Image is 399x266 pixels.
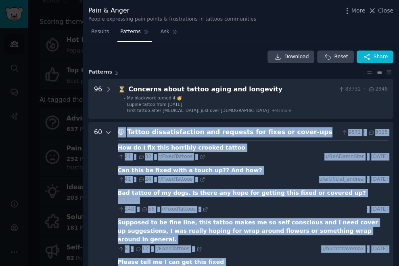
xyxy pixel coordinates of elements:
[120,28,140,36] span: Patterns
[371,206,388,213] span: [DATE]
[378,6,393,15] span: Close
[151,246,152,252] span: ·
[351,6,366,15] span: More
[134,177,135,182] span: ·
[118,128,124,136] span: 😩
[118,176,131,183] span: 41
[138,153,151,160] span: 32
[371,245,388,253] span: [DATE]
[118,206,134,213] span: 248
[357,51,393,63] button: Share
[131,246,132,252] span: ·
[371,176,388,183] span: [DATE]
[141,206,155,213] span: 56
[94,84,102,114] div: 96
[368,6,393,15] button: Close
[317,51,353,63] button: Reset
[124,108,125,113] div: -
[158,176,192,182] span: r/FixedTattoos
[367,206,368,213] span: ·
[334,53,348,61] span: Reset
[368,129,388,136] span: 3025
[118,218,388,244] div: Supposed to be fine line, this tattoo makes me so self conscious and I need cover up suggestions,...
[138,176,151,183] span: 24
[158,154,192,159] span: r/FixedTattoos
[117,25,152,42] a: Patterns
[368,86,388,93] span: 2848
[367,153,368,160] span: ·
[198,207,200,212] span: ·
[127,127,338,137] div: Tattoo dissatisfaction and requests for fixes or cover-ups
[118,197,388,205] div: [deleted]
[88,69,112,76] span: Pattern s
[319,176,363,183] span: u/artificial_andrea
[161,28,169,36] span: Ask
[157,207,159,212] span: ·
[137,207,138,212] span: ·
[127,108,269,113] span: First tattoo after [MEDICAL_DATA], just over [DEMOGRAPHIC_DATA]
[195,177,196,182] span: ·
[118,245,128,253] span: 8
[129,84,335,95] div: Concerns about tattoo aging and longevity
[363,86,365,93] span: ·
[374,53,388,61] span: Share
[341,129,361,136] span: 9572
[195,154,196,160] span: ·
[371,153,388,160] span: [DATE]
[363,129,365,136] span: ·
[324,153,364,160] span: u/BeADamnStar
[127,95,182,100] span: My blackwork turned 4 🥳
[158,25,181,42] a: Ask
[124,101,125,107] div: -
[118,85,126,93] span: ⏳
[88,25,112,42] a: Results
[155,246,190,251] span: r/FixedTattoos
[118,166,262,175] div: Can this be fixed with a touch up?? And how?
[367,176,368,183] span: ·
[88,6,256,16] div: Pain & Anger
[338,86,361,93] span: 83732
[124,95,125,101] div: -
[367,245,368,253] span: ·
[192,246,193,252] span: ·
[134,154,135,160] span: ·
[118,153,131,160] span: 21
[115,71,118,76] span: 3
[135,245,148,253] span: 12
[272,108,291,113] span: + 93 more
[284,53,309,61] span: Download
[161,206,196,212] span: r/FixedTattoos
[154,177,155,182] span: ·
[127,102,182,107] span: Lupine tattoo from [DATE]
[321,245,364,253] span: u/burntcravemax
[88,16,256,23] div: People expressing pain points & frustrations in tattoos communities
[343,6,366,15] button: More
[118,144,245,152] div: How do I fix this horribly crooked tattoo
[154,154,155,160] span: ·
[91,28,109,36] span: Results
[267,51,315,63] a: Download
[118,189,366,197] div: Bad tattoo of my dogs. Is there any hope for getting this fixed or covered up?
